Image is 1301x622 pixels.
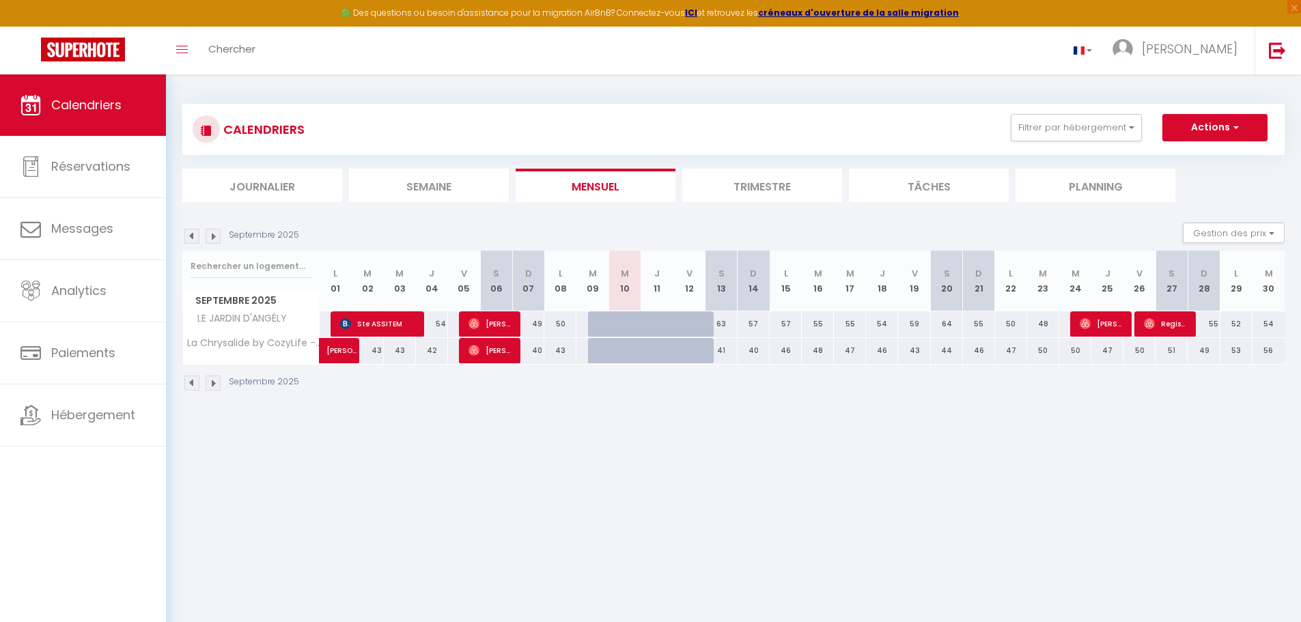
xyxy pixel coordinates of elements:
input: Rechercher un logement... [191,254,311,279]
div: 55 [963,311,995,337]
th: 25 [1091,251,1123,311]
span: Paiements [51,344,115,361]
abbr: L [1009,267,1013,280]
abbr: D [525,267,532,280]
th: 18 [866,251,898,311]
div: 55 [834,311,866,337]
abbr: J [654,267,660,280]
th: 22 [995,251,1027,311]
th: 17 [834,251,866,311]
abbr: L [1234,267,1238,280]
a: ICI [685,7,697,18]
a: Chercher [198,27,266,74]
button: Gestion des prix [1183,223,1285,243]
div: 42 [416,338,448,363]
abbr: M [1265,267,1273,280]
div: 43 [384,338,416,363]
th: 09 [576,251,608,311]
div: 59 [898,311,930,337]
th: 23 [1027,251,1059,311]
a: [PERSON_NAME] [320,338,352,364]
div: 43 [544,338,576,363]
span: [PERSON_NAME] [468,337,512,363]
button: Filtrer par hébergement [1011,114,1142,141]
abbr: L [333,267,337,280]
span: [PERSON_NAME] [1142,40,1237,57]
span: Messages [51,220,113,237]
abbr: V [461,267,467,280]
abbr: M [621,267,629,280]
div: 50 [544,311,576,337]
div: 51 [1156,338,1188,363]
div: 40 [738,338,770,363]
div: 46 [963,338,995,363]
span: [PERSON_NAME] [468,311,512,337]
th: 08 [544,251,576,311]
div: 47 [995,338,1027,363]
div: 47 [1091,338,1123,363]
th: 14 [738,251,770,311]
span: Ste ASSITEM [340,311,415,337]
li: Planning [1016,169,1175,202]
div: 54 [1253,311,1285,337]
abbr: J [880,267,885,280]
span: LE JARDIN D'ANGÉLY [185,311,290,326]
th: 03 [384,251,416,311]
div: 41 [705,338,738,363]
th: 04 [416,251,448,311]
th: 30 [1253,251,1285,311]
span: [PERSON_NAME] [326,330,358,356]
th: 24 [1059,251,1091,311]
strong: créneaux d'ouverture de la salle migration [758,7,959,18]
img: ... [1113,39,1133,59]
th: 07 [512,251,544,311]
div: 63 [705,311,738,337]
div: 50 [1027,338,1059,363]
div: 54 [416,311,448,337]
abbr: D [750,267,757,280]
div: 48 [802,338,834,363]
div: 47 [834,338,866,363]
li: Trimestre [682,169,842,202]
th: 06 [480,251,512,311]
span: Hébergement [51,406,135,423]
li: Mensuel [516,169,675,202]
span: Réservations [51,158,130,175]
th: 01 [320,251,352,311]
h3: CALENDRIERS [220,114,305,145]
div: 52 [1220,311,1253,337]
div: 40 [512,338,544,363]
div: 50 [1059,338,1091,363]
th: 27 [1156,251,1188,311]
p: Septembre 2025 [229,376,299,388]
abbr: D [1201,267,1207,280]
div: 44 [931,338,963,363]
abbr: M [1072,267,1080,280]
div: 50 [1123,338,1156,363]
abbr: V [686,267,693,280]
span: Chercher [208,42,255,56]
abbr: S [1169,267,1175,280]
th: 16 [802,251,834,311]
abbr: M [1039,267,1047,280]
abbr: J [429,267,434,280]
th: 28 [1188,251,1220,311]
abbr: S [493,267,499,280]
div: 48 [1027,311,1059,337]
p: Septembre 2025 [229,229,299,242]
div: 43 [898,338,930,363]
div: 56 [1253,338,1285,363]
div: 49 [512,311,544,337]
div: 46 [866,338,898,363]
abbr: L [784,267,788,280]
span: Calendriers [51,96,122,113]
li: Tâches [849,169,1009,202]
abbr: J [1105,267,1110,280]
div: 55 [802,311,834,337]
div: 53 [1220,338,1253,363]
span: Analytics [51,282,107,299]
span: [PERSON_NAME] [1080,311,1123,337]
abbr: M [846,267,854,280]
th: 21 [963,251,995,311]
img: logout [1269,42,1286,59]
